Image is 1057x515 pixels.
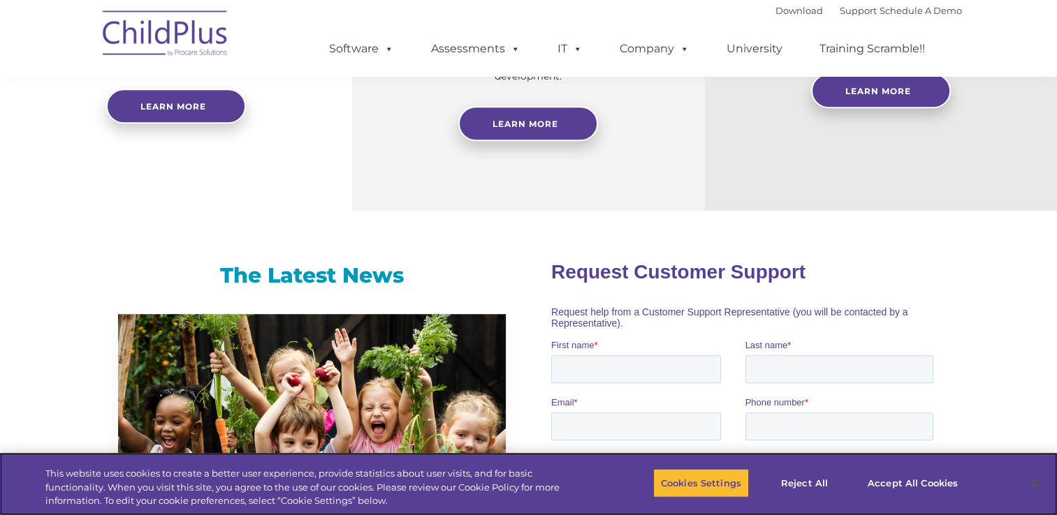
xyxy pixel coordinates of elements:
a: Schedule A Demo [880,5,962,16]
div: This website uses cookies to create a better user experience, provide statistics about user visit... [45,467,581,508]
button: Accept All Cookies [860,468,965,498]
button: Close [1019,468,1050,498]
span: Last name [194,92,237,103]
span: Learn more [140,101,206,112]
button: Cookies Settings [653,468,749,498]
a: Learn more [106,89,246,124]
a: Assessments [417,35,534,63]
h3: The Latest News [118,262,506,290]
a: Software [315,35,408,63]
a: Support [840,5,877,16]
a: Company [606,35,704,63]
a: Training Scramble!! [805,35,939,63]
a: Learn More [458,106,598,141]
font: | [775,5,962,16]
span: Phone number [194,149,254,160]
a: University [713,35,796,63]
a: Learn More [811,73,951,108]
span: Learn More [845,86,911,96]
img: ChildPlus by Procare Solutions [96,1,235,70]
a: IT [544,35,597,63]
span: Learn More [493,119,558,129]
button: Reject All [761,468,848,498]
a: Download [775,5,823,16]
